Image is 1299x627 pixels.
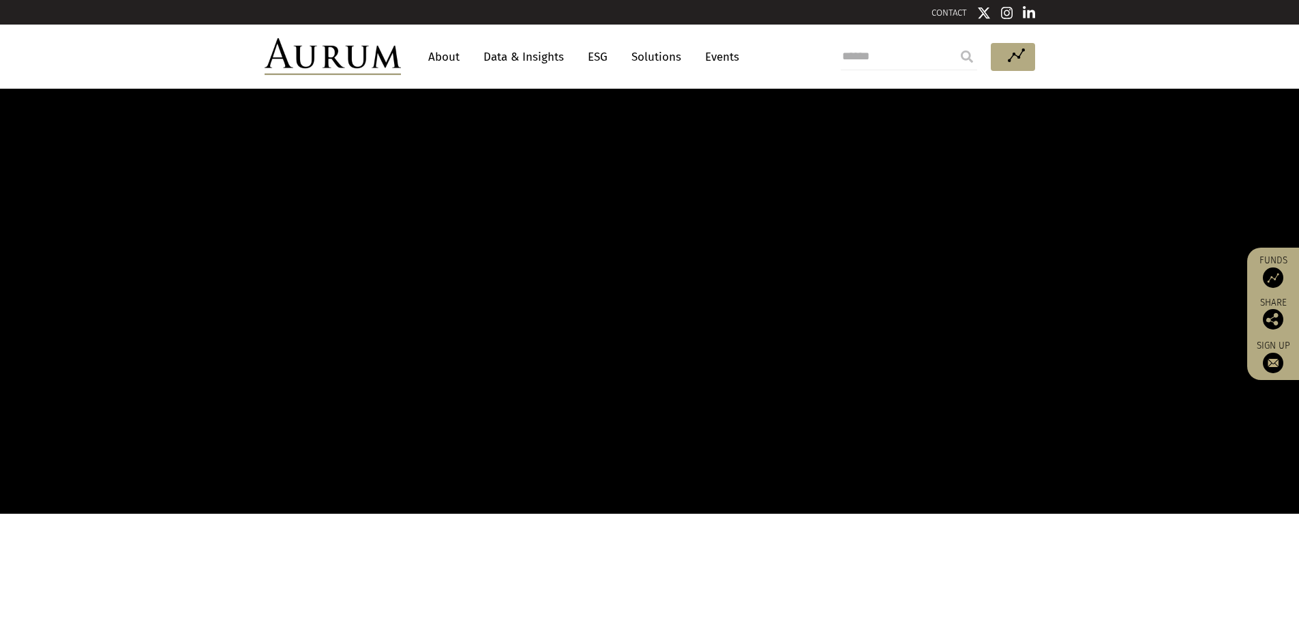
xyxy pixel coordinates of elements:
a: Funds [1254,254,1292,288]
a: Data & Insights [477,44,571,70]
a: ESG [581,44,614,70]
a: CONTACT [931,8,967,18]
input: Submit [953,43,981,70]
img: Instagram icon [1001,6,1013,20]
img: Aurum [265,38,401,75]
a: Solutions [625,44,688,70]
img: Twitter icon [977,6,991,20]
img: Access Funds [1263,267,1283,288]
a: Sign up [1254,340,1292,373]
a: Events [698,44,739,70]
img: Linkedin icon [1023,6,1035,20]
img: Sign up to our newsletter [1263,353,1283,373]
div: Share [1254,298,1292,330]
a: About [421,44,466,70]
img: Share this post [1263,309,1283,330]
